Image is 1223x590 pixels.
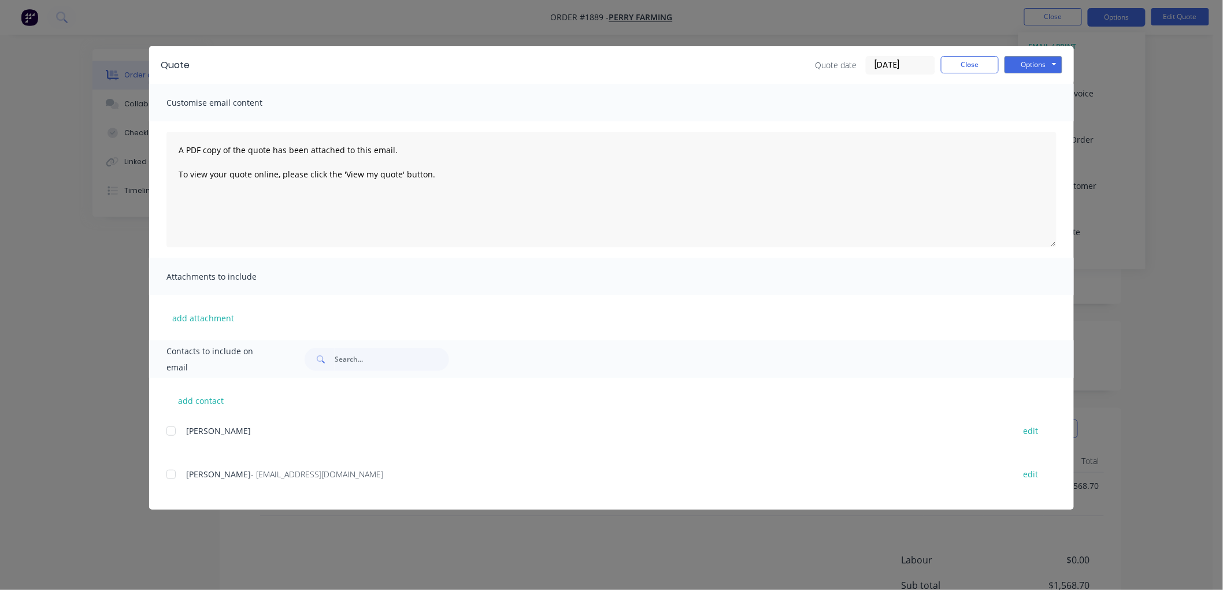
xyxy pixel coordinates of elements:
div: Quote [161,58,190,72]
span: Quote date [815,59,857,71]
span: - [EMAIL_ADDRESS][DOMAIN_NAME] [251,469,383,480]
span: Attachments to include [166,269,294,285]
button: add attachment [166,309,240,326]
span: [PERSON_NAME] [186,425,251,436]
button: add contact [166,392,236,409]
button: Close [941,56,999,73]
button: edit [1017,423,1046,439]
span: Customise email content [166,95,294,111]
textarea: A PDF copy of the quote has been attached to this email. To view your quote online, please click ... [166,132,1057,247]
span: Contacts to include on email [166,343,276,376]
span: [PERSON_NAME] [186,469,251,480]
button: edit [1017,466,1046,482]
input: Search... [335,348,449,371]
button: Options [1005,56,1062,73]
